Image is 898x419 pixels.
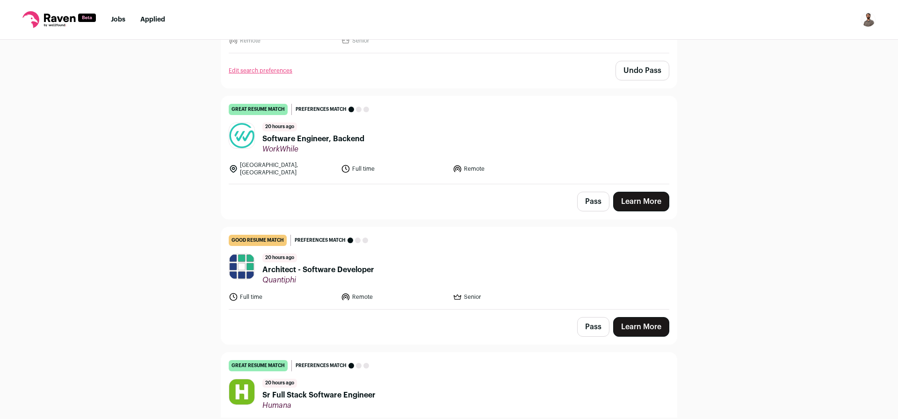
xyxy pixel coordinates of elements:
[221,227,677,309] a: good resume match Preferences match 20 hours ago Architect - Software Developer Quantiphi Full ti...
[295,236,346,245] span: Preferences match
[262,401,376,410] span: Humana
[613,317,669,337] a: Learn More
[861,12,876,27] img: 10099330-medium_jpg
[229,235,287,246] div: good resume match
[613,192,669,211] a: Learn More
[262,133,364,144] span: Software Engineer, Backend
[262,123,297,131] span: 20 hours ago
[221,96,677,184] a: great resume match Preferences match 20 hours ago Software Engineer, Backend WorkWhile [GEOGRAPHI...
[229,104,288,115] div: great resume match
[262,379,297,388] span: 20 hours ago
[262,144,364,154] span: WorkWhile
[861,12,876,27] button: Open dropdown
[453,292,559,302] li: Senior
[577,317,609,337] button: Pass
[341,161,448,176] li: Full time
[229,292,335,302] li: Full time
[341,36,448,45] li: Senior
[229,161,335,176] li: [GEOGRAPHIC_DATA], [GEOGRAPHIC_DATA]
[229,36,335,45] li: Remote
[111,16,125,23] a: Jobs
[616,61,669,80] button: Undo Pass
[229,123,254,148] img: 53882fad869c89991876d5d5f87ea3faa9474cf0c6fb67e13e8cd9c55dc42302.jpg
[229,379,254,405] img: 40120b735169d833407e95d670b67bedbcc095003704016c19c6401d1386f07a.jpg
[296,361,347,370] span: Preferences match
[229,254,254,279] img: 696df08a5fbf2f01792431abff45c53767d52311b9e3a83f87256922c7400d96.jpg
[262,275,374,285] span: Quantiphi
[229,360,288,371] div: great resume match
[140,16,165,23] a: Applied
[262,264,374,275] span: Architect - Software Developer
[296,105,347,114] span: Preferences match
[341,292,448,302] li: Remote
[577,192,609,211] button: Pass
[453,161,559,176] li: Remote
[229,67,292,74] a: Edit search preferences
[262,253,297,262] span: 20 hours ago
[262,390,376,401] span: Sr Full Stack Software Engineer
